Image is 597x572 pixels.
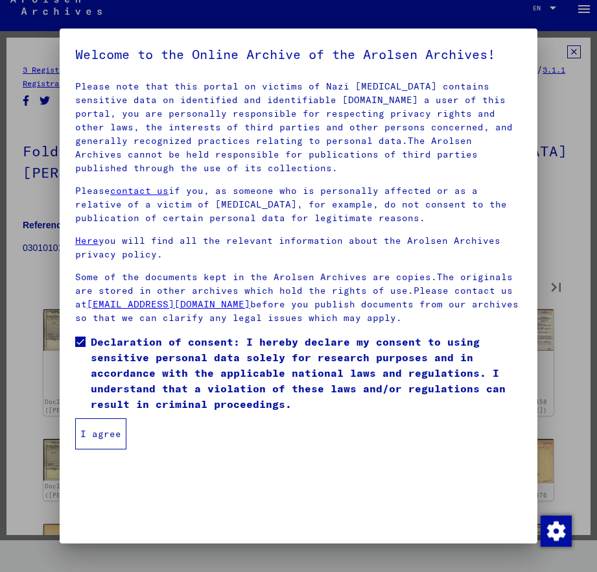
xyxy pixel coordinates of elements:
[91,334,522,412] span: Declaration of consent: I hereby declare my consent to using sensitive personal data solely for r...
[541,516,572,547] img: Change consent
[540,515,571,546] div: Change consent
[87,298,250,310] a: [EMAIL_ADDRESS][DOMAIN_NAME]
[75,235,99,246] a: Here
[110,185,169,197] a: contact us
[75,80,522,175] p: Please note that this portal on victims of Nazi [MEDICAL_DATA] contains sensitive data on identif...
[75,184,522,225] p: Please if you, as someone who is personally affected or as a relative of a victim of [MEDICAL_DAT...
[75,234,522,261] p: you will find all the relevant information about the Arolsen Archives privacy policy.
[75,418,126,449] button: I agree
[75,270,522,325] p: Some of the documents kept in the Arolsen Archives are copies.The originals are stored in other a...
[75,44,522,65] h5: Welcome to the Online Archive of the Arolsen Archives!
